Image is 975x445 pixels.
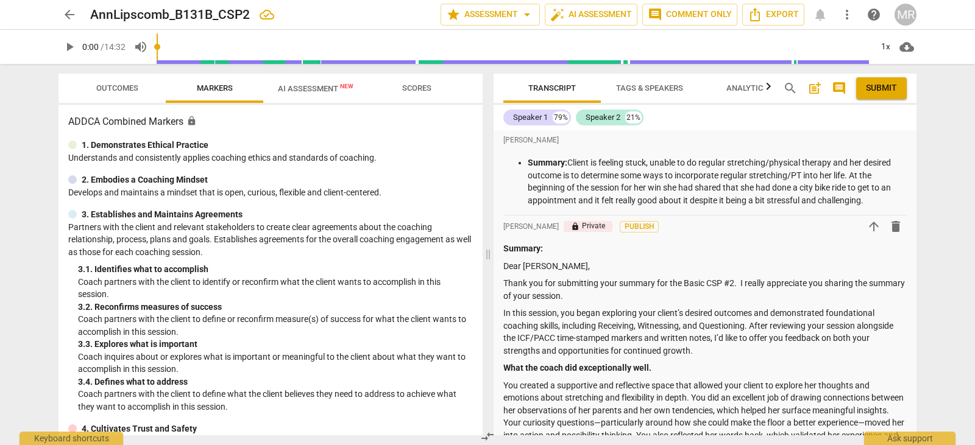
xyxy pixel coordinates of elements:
[748,7,799,22] span: Export
[133,40,148,54] span: volume_up
[78,313,473,338] p: Coach partners with the client to define or reconfirm measure(s) of success for what the client w...
[520,7,534,22] span: arrow_drop_down
[78,376,473,388] div: 3. 4. Defines what to address
[648,7,732,22] span: Comment only
[528,158,567,167] strong: Summary:
[82,208,243,221] p: 3. Establishes and Maintains Agreements
[78,263,473,276] div: 3. 1. Identifies what to accomplish
[480,429,495,444] span: compare_arrows
[564,221,612,232] p: Private
[101,42,126,52] span: / 14:32
[78,388,473,413] p: Coach partners with the client to define what the client believes they need to address to achieve...
[503,135,559,145] span: [PERSON_NAME]
[68,114,473,129] h3: ADDCA Combined Markers
[441,4,540,26] button: Assessment
[616,83,683,93] span: Tags & Speakers
[96,83,138,93] span: Outcomes
[82,422,197,435] p: 4. Cultivates Trust and Safety
[805,79,824,98] button: Add summary
[867,219,881,234] span: arrow_upward
[866,82,897,94] span: Submit
[550,7,565,22] span: auto_fix_high
[528,156,907,206] p: Client is feeling stuck, unable to do regular stretching/physical therapy and her desired outcome...
[874,37,897,57] div: 1x
[513,111,548,124] div: Speaker 1
[503,260,907,273] p: Dear [PERSON_NAME],
[545,4,637,26] button: AI Assessment
[68,221,473,259] p: Partners with the client and relevant stakeholders to create clear agreements about the coaching ...
[402,83,431,93] span: Scores
[550,7,632,22] span: AI Assessment
[553,111,569,124] div: 79%
[197,83,233,93] span: Markers
[503,277,907,302] p: Thank you for submitting your summary for the Basic CSP #2. I really appreciate you sharing the s...
[446,7,461,22] span: star
[130,36,152,58] button: Volume
[864,432,955,445] div: Ask support
[90,7,250,23] h2: AnnLipscomb_B131B_CSP2
[895,4,916,26] button: MR
[528,83,576,93] span: Transcript
[503,244,543,253] strong: Summary:
[867,7,881,22] span: help
[186,116,197,126] span: Assessment is enabled for this document. The competency model is locked and follows the assessmen...
[58,36,80,58] button: Play
[19,432,123,445] div: Keyboard shortcuts
[642,4,737,26] button: Comment only
[648,7,662,22] span: comment
[260,7,274,22] div: All changes saved
[856,77,907,99] button: Please Do Not Submit until your Assessment is Complete
[62,7,77,22] span: arrow_back
[899,40,914,54] span: cloud_download
[68,186,473,199] p: Develops and maintains a mindset that is open, curious, flexible and client-centered.
[82,42,99,52] span: 0:00
[807,81,822,96] span: post_add
[68,152,473,164] p: Understands and consistently applies coaching ethics and standards of coaching.
[82,139,208,152] p: 1. Demonstrates Ethical Practice
[888,219,903,234] span: delete
[446,7,534,22] span: Assessment
[726,83,768,93] span: Analytics
[340,83,353,89] span: New
[586,111,620,124] div: Speaker 2
[78,301,473,314] div: 3. 2. Reconfirms measures of success
[82,173,208,186] p: 2. Embodies a Coaching Mindset
[863,4,885,26] a: Help
[503,363,651,373] strong: What the coach did exceptionally well.
[625,111,642,124] div: 21%
[503,307,907,357] p: In this session, you began exploring your client’s desired outcomes and demonstrated foundational...
[571,222,580,231] span: lock
[742,4,804,26] button: Export
[78,276,473,301] p: Coach partners with the client to identify or reconfirm what the client wants to accomplish in th...
[78,351,473,376] p: Coach inquires about or explores what is important or meaningful to the client about what they wa...
[783,81,798,96] span: search
[78,338,473,351] div: 3. 3. Explores what is important
[781,79,800,98] button: Search
[620,221,659,233] button: Publish
[832,81,846,96] span: comment
[863,215,885,237] button: Move up
[840,7,854,22] span: more_vert
[503,222,559,232] span: [PERSON_NAME]
[829,79,849,98] button: Show/Hide comments
[278,84,353,93] span: AI Assessment
[630,222,648,232] span: Publish
[62,40,77,54] span: play_arrow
